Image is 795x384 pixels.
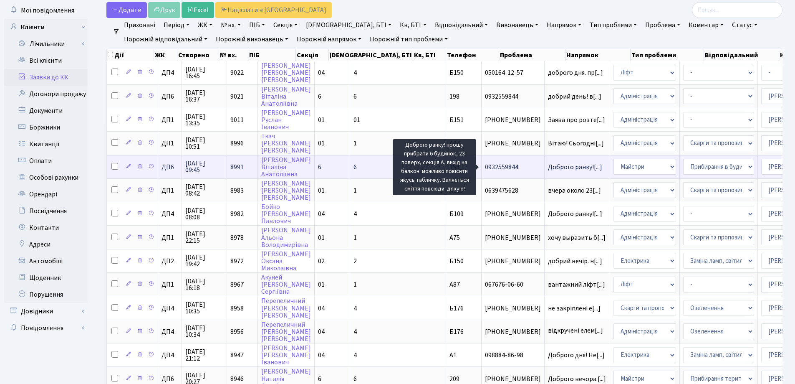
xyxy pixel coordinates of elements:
[318,304,325,313] span: 04
[4,270,88,286] a: Щоденник
[353,374,357,384] span: 6
[449,280,460,289] span: А87
[449,68,464,77] span: Б150
[353,115,360,125] span: 01
[485,69,541,76] span: 050164-12-57
[230,68,244,77] span: 9022
[162,164,178,170] span: ДП6
[548,351,605,360] span: Доброго дня! Не[...]
[303,18,395,32] a: [DEMOGRAPHIC_DATA], БТІ
[230,115,244,125] span: 9011
[353,304,357,313] span: 4
[185,301,223,315] span: [DATE] 10:35
[4,169,88,186] a: Особові рахунки
[353,280,357,289] span: 1
[162,328,178,335] span: ДП4
[565,49,630,61] th: Напрямок
[185,348,223,362] span: [DATE] 21:12
[485,305,541,312] span: [PHONE_NUMBER]
[246,18,268,32] a: ПІБ
[162,352,178,359] span: ДП4
[692,2,782,18] input: Пошук...
[217,18,244,32] a: № вх.
[586,18,640,32] a: Тип проблеми
[4,219,88,236] a: Контакти
[4,286,88,303] a: Порушення
[318,115,325,125] span: 01
[485,211,541,217] span: [PHONE_NUMBER]
[230,186,244,195] span: 8983
[162,234,178,241] span: ДП1
[4,19,88,36] a: Клієнти
[729,18,761,32] a: Статус
[4,320,88,336] a: Повідомлення
[160,18,193,32] a: Період
[704,49,779,61] th: Відповідальний
[449,233,460,242] span: А75
[485,117,541,123] span: [PHONE_NUMBER]
[4,186,88,203] a: Орендарі
[353,163,357,172] span: 6
[185,89,223,103] span: [DATE] 16:37
[194,18,216,32] a: ЖК
[293,32,365,46] a: Порожній напрямок
[177,49,219,61] th: Створено
[353,139,357,148] span: 1
[432,18,491,32] a: Відповідальний
[185,231,223,244] span: [DATE] 22:15
[485,328,541,335] span: [PHONE_NUMBER]
[318,280,325,289] span: 01
[485,234,541,241] span: [PHONE_NUMBER]
[548,326,603,335] span: відкручені елем[...]
[413,49,446,61] th: Кв, БТІ
[230,139,244,148] span: 8996
[261,179,311,202] a: [PERSON_NAME][PERSON_NAME][PERSON_NAME]
[318,186,325,195] span: 01
[449,209,464,219] span: Б109
[4,303,88,320] a: Довідники
[548,68,603,77] span: доброго дня. пр[...]
[261,85,311,108] a: [PERSON_NAME]ВіталінаАнатоліївна
[485,140,541,147] span: [PHONE_NUMBER]
[261,343,311,367] a: [PERSON_NAME][PERSON_NAME]Іванович
[543,18,585,32] a: Напрямок
[112,5,141,15] span: Додати
[318,374,321,384] span: 6
[248,49,296,61] th: ПІБ
[261,132,311,155] a: Ткач[PERSON_NAME][PERSON_NAME]
[4,153,88,169] a: Оплати
[230,92,244,101] span: 9021
[121,32,211,46] a: Порожній відповідальний
[353,351,357,360] span: 4
[4,69,88,86] a: Заявки до КК
[353,186,357,195] span: 1
[230,327,244,336] span: 8956
[485,352,541,359] span: 098884-86-98
[642,18,684,32] a: Проблема
[449,304,464,313] span: Б176
[548,186,601,195] span: вчера около 23[...]
[121,18,159,32] a: Приховані
[261,273,311,296] a: Акуней[PERSON_NAME]Сергіївна
[185,254,223,267] span: [DATE] 19:42
[107,49,154,61] th: Дії
[21,6,74,15] span: Мої повідомлення
[230,257,244,266] span: 8972
[185,113,223,127] span: [DATE] 13:35
[185,137,223,150] span: [DATE] 10:51
[182,2,214,18] a: Excel
[396,18,429,32] a: Кв, БТІ
[230,374,244,384] span: 8946
[393,139,476,195] div: Доброго ранку! прошу прибрати 6 будинок, 23 поверх, секція А, вихід на балкон. можливо повісити я...
[446,49,499,61] th: Телефон
[548,257,602,266] span: добрий вечір. н[...]
[499,49,565,61] th: Проблема
[548,209,602,219] span: Доброго ранку![...]
[261,226,311,249] a: [PERSON_NAME]АльонаВолодимирівна
[318,139,325,148] span: 01
[4,52,88,69] a: Всі клієнти
[185,160,223,173] span: [DATE] 09:45
[318,209,325,219] span: 04
[162,69,178,76] span: ДП4
[366,32,451,46] a: Порожній тип проблеми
